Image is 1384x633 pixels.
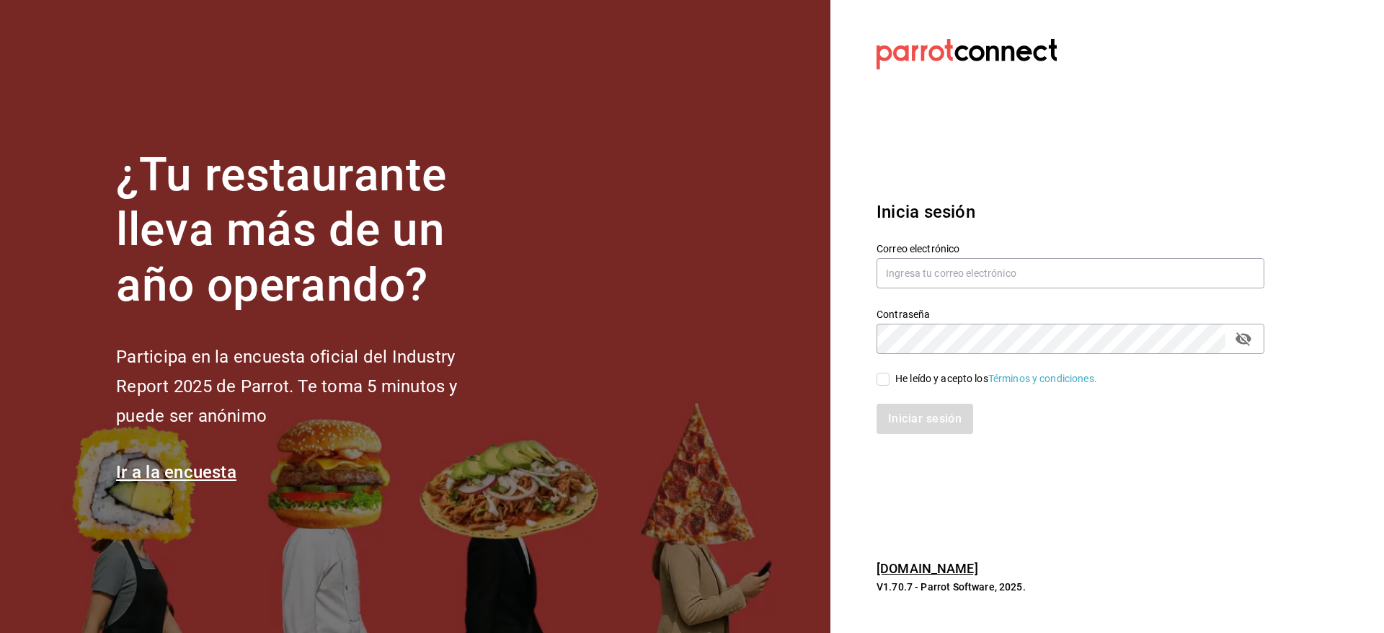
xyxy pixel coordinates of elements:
[877,243,1264,253] label: Correo electrónico
[877,561,978,576] a: [DOMAIN_NAME]
[877,258,1264,288] input: Ingresa tu correo electrónico
[895,371,1097,386] div: He leído y acepto los
[877,580,1264,594] p: V1.70.7 - Parrot Software, 2025.
[116,342,505,430] h2: Participa en la encuesta oficial del Industry Report 2025 de Parrot. Te toma 5 minutos y puede se...
[1231,327,1256,351] button: passwordField
[877,309,1264,319] label: Contraseña
[116,148,505,314] h1: ¿Tu restaurante lleva más de un año operando?
[988,373,1097,384] a: Términos y condiciones.
[116,462,236,482] a: Ir a la encuesta
[877,199,1264,225] h3: Inicia sesión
